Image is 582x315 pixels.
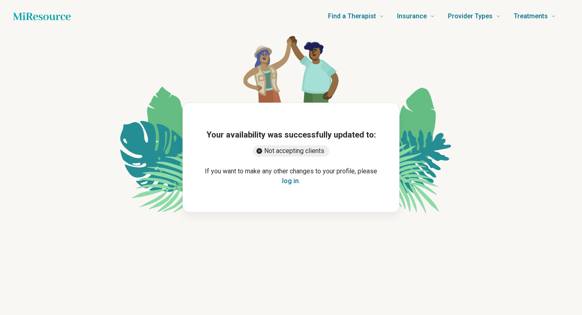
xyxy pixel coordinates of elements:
[397,11,427,22] span: Insurance
[282,176,299,186] button: log in
[448,11,493,22] span: Provider Types
[196,166,386,186] p: If you want to make any other changes to your profile, please .
[514,11,548,22] span: Treatments
[328,11,376,22] span: Find a Therapist
[13,8,71,24] a: Home page
[206,129,376,140] h1: Your availability was successfully updated to:
[253,145,329,157] div: Not accepting clients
